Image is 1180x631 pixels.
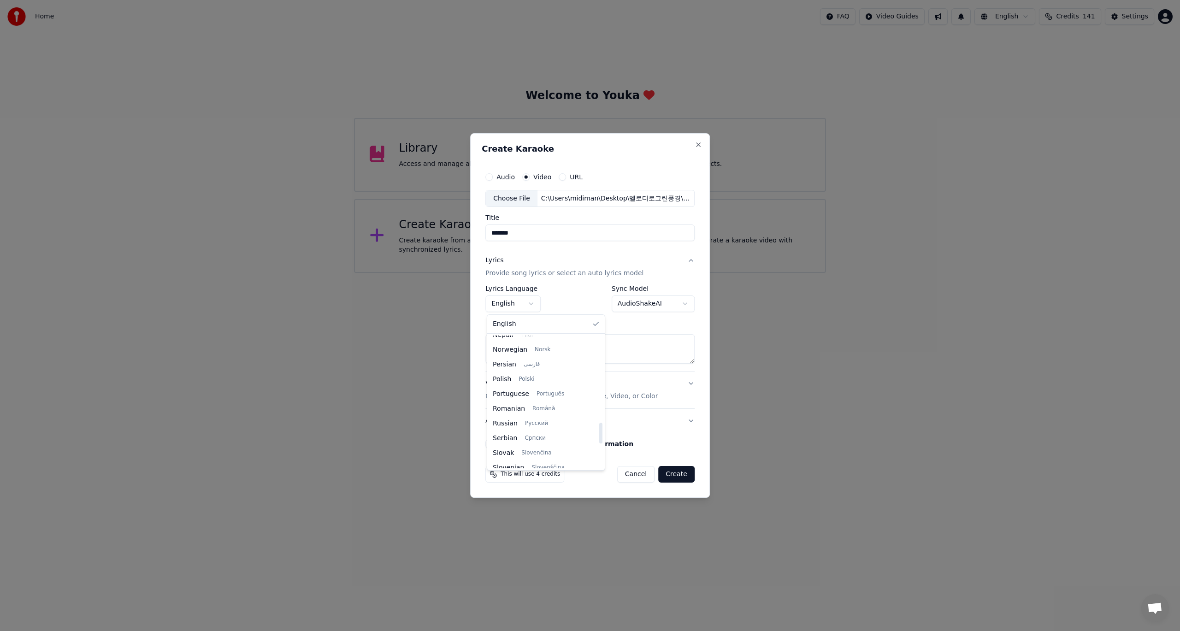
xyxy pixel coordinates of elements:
span: Português [537,390,564,398]
span: Serbian [493,434,517,443]
span: Slovak [493,448,514,458]
span: Persian [493,360,516,369]
span: Српски [525,435,546,442]
span: Romanian [493,404,525,413]
span: नेपाली [520,331,533,339]
span: Polski [519,376,534,383]
span: Slovenian [493,463,524,472]
span: Norwegian [493,345,527,354]
span: Polish [493,375,511,384]
span: Slovenčina [521,449,551,457]
span: Russian [493,419,518,428]
span: Norsk [535,346,550,354]
span: فارسی [524,361,540,368]
span: Slovenščina [531,464,565,472]
span: English [493,319,516,329]
span: Română [532,405,555,413]
span: Nepali [493,330,513,340]
span: Portuguese [493,389,529,399]
span: Русский [525,420,548,427]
